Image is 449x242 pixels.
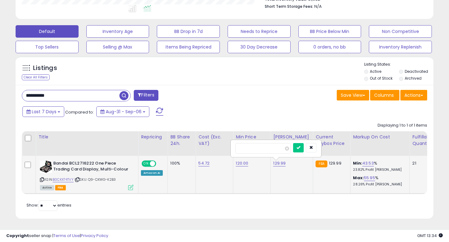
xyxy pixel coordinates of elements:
[370,69,381,74] label: Active
[362,160,374,166] a: 43.53
[53,161,129,174] b: Bandai BCL2716222 One Piece Trading Card Display, Multi-Colour
[16,41,79,53] button: Top Sellers
[170,161,191,166] div: 100%
[417,233,443,239] span: 2025-09-14 13:34 GMT
[40,161,133,189] div: ASIN:
[157,25,220,38] button: BB Drop in 7d
[364,175,375,181] a: 55.95
[141,170,163,176] div: Amazon AI
[370,90,399,100] button: Columns
[236,160,248,166] a: 120.00
[141,134,165,140] div: Repricing
[157,41,220,53] button: Items Being Repriced
[350,131,410,156] th: The percentage added to the cost of goods (COGS) that forms the calculator for Min & Max prices.
[96,106,149,117] button: Aug-31 - Sep-06
[353,175,405,187] div: %
[134,90,158,101] button: Filters
[86,25,149,38] button: Inventory Age
[27,202,71,208] span: Show: entries
[53,233,80,239] a: Terms of Use
[273,160,286,166] a: 129.99
[400,90,427,100] button: Actions
[40,161,52,173] img: 51RRLIBl2sL._SL40_.jpg
[33,64,57,72] h5: Listings
[81,233,108,239] a: Privacy Policy
[374,92,394,98] span: Columns
[412,161,432,166] div: 21
[316,161,327,167] small: FBA
[378,123,427,128] div: Displaying 1 to 1 of 1 items
[228,41,291,53] button: 30 Day Decrease
[22,74,50,80] div: Clear All Filters
[370,76,393,81] label: Out of Stock
[353,161,405,172] div: %
[228,25,291,38] button: Needs to Reprice
[316,134,348,147] div: Current Buybox Price
[75,177,116,182] span: | SKU: Q9-CKWG-K2B3
[353,160,362,166] b: Min:
[265,4,313,9] b: Short Term Storage Fees:
[298,41,361,53] button: 0 orders, no bb
[353,182,405,187] p: 28.26% Profit [PERSON_NAME]
[337,90,369,100] button: Save View
[412,134,434,147] div: Fulfillable Quantity
[6,233,29,239] strong: Copyright
[369,41,432,53] button: Inventory Replenish
[364,62,434,67] p: Listing States:
[16,25,79,38] button: Default
[32,109,56,115] span: Last 7 Days
[273,134,310,140] div: [PERSON_NAME]
[353,175,364,181] b: Max:
[353,134,407,140] div: Markup on Cost
[155,161,165,166] span: OFF
[314,3,322,9] span: N/A
[38,134,136,140] div: Title
[6,233,108,239] div: seller snap | |
[22,106,64,117] button: Last 7 Days
[298,25,361,38] button: BB Price Below Min
[369,25,432,38] button: Non Competitive
[170,134,193,147] div: BB Share 24h.
[86,41,149,53] button: Selling @ Max
[329,160,341,166] span: 129.99
[198,160,210,166] a: 54.72
[236,134,268,140] div: Min Price
[198,134,230,147] div: Cost (Exc. VAT)
[353,168,405,172] p: 23.82% Profit [PERSON_NAME]
[142,161,150,166] span: ON
[106,109,142,115] span: Aug-31 - Sep-06
[65,109,94,115] span: Compared to:
[405,76,422,81] label: Archived
[40,185,54,190] span: All listings currently available for purchase on Amazon
[55,185,66,190] span: FBA
[53,177,74,182] a: B0CKX74TVY
[405,69,428,74] label: Deactivated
